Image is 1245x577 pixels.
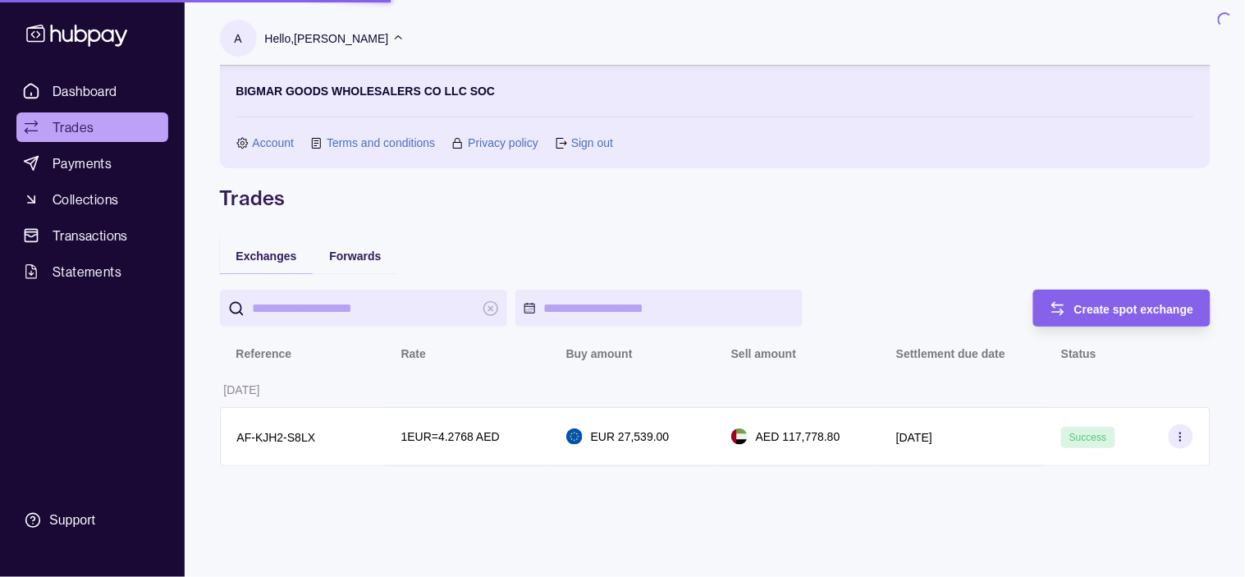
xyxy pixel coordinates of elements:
span: Transactions [53,226,128,245]
div: Support [49,511,95,529]
p: Hello, [PERSON_NAME] [265,30,389,48]
p: BIGMAR GOODS WHOLESALERS CO LLC SOC [236,82,496,100]
p: Sell amount [731,347,796,360]
p: A [234,30,241,48]
a: Privacy policy [468,134,538,152]
a: Terms and conditions [327,134,435,152]
input: search [253,290,474,327]
h1: Trades [220,185,1211,211]
span: Dashboard [53,81,117,101]
p: AED 117,778.80 [756,428,840,446]
p: [DATE] [224,383,260,396]
a: Trades [16,112,168,142]
a: Dashboard [16,76,168,106]
p: 1 EUR = 4.2768 AED [401,428,500,446]
a: Payments [16,149,168,178]
span: Collections [53,190,118,209]
p: Settlement due date [896,347,1005,360]
p: Reference [236,347,292,360]
span: Trades [53,117,94,137]
p: AF-KJH2-S8LX [237,431,316,444]
p: [DATE] [896,431,932,444]
span: Forwards [329,250,381,263]
p: Buy amount [566,347,633,360]
a: Support [16,503,168,538]
img: eu [566,428,583,445]
span: Success [1069,432,1106,443]
span: Exchanges [236,250,297,263]
a: Transactions [16,221,168,250]
img: ae [731,428,748,445]
a: Collections [16,185,168,214]
p: Status [1061,347,1096,360]
p: EUR 27,539.00 [591,428,670,446]
span: Create spot exchange [1074,303,1194,316]
span: Payments [53,153,112,173]
button: Create spot exchange [1033,290,1211,327]
p: Rate [401,347,426,360]
a: Statements [16,257,168,286]
span: Statements [53,262,121,282]
a: Sign out [571,134,613,152]
a: Account [253,134,295,152]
